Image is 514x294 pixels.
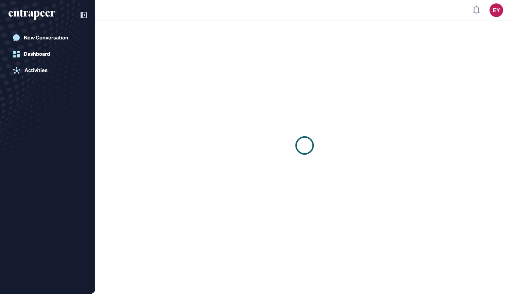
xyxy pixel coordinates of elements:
a: Dashboard [8,47,87,61]
div: Activities [24,67,48,73]
a: New Conversation [8,31,87,45]
div: Dashboard [24,51,50,57]
button: EY [490,3,503,17]
a: Activities [8,64,87,77]
div: New Conversation [24,35,68,41]
div: entrapeer-logo [8,10,55,20]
